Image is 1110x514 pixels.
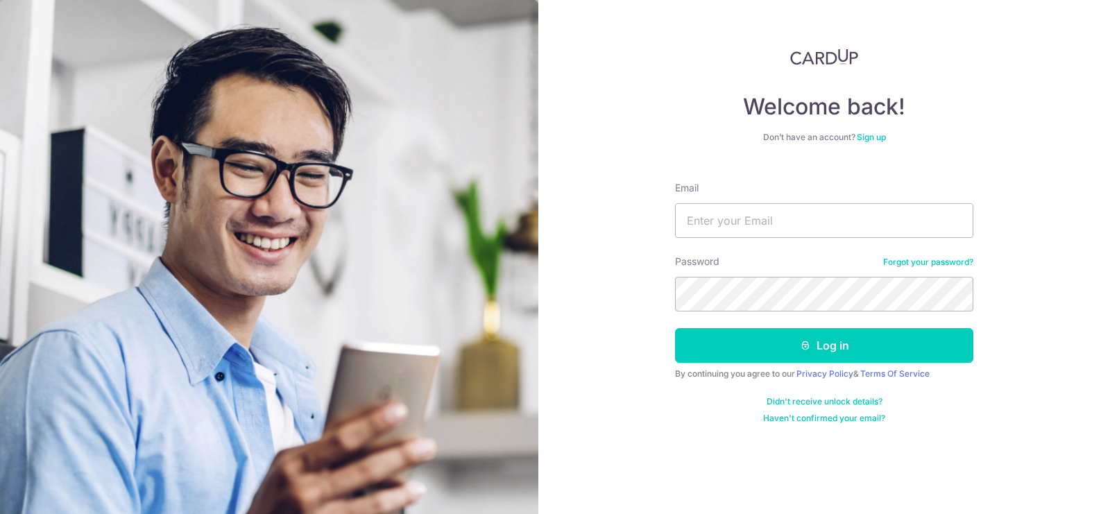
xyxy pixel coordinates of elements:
a: Privacy Policy [796,368,853,379]
img: CardUp Logo [790,49,858,65]
a: Sign up [857,132,886,142]
input: Enter your Email [675,203,973,238]
div: By continuing you agree to our & [675,368,973,379]
label: Email [675,181,699,195]
button: Log in [675,328,973,363]
a: Haven't confirmed your email? [763,413,885,424]
div: Don’t have an account? [675,132,973,143]
a: Terms Of Service [860,368,930,379]
a: Forgot your password? [883,257,973,268]
label: Password [675,255,719,268]
h4: Welcome back! [675,93,973,121]
a: Didn't receive unlock details? [767,396,882,407]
